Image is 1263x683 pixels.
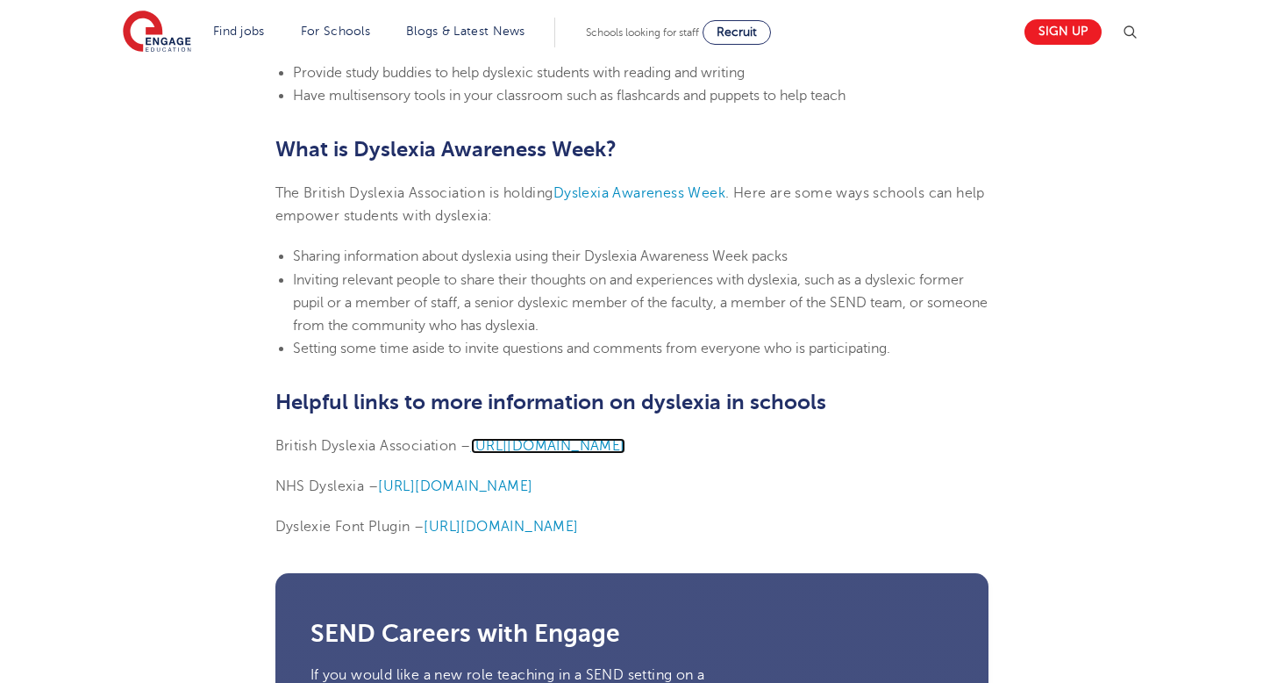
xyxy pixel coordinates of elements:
[275,137,617,162] b: What is Dyslexia Awareness Week?
[275,438,471,454] span: British Dyslexia Association –
[1024,19,1102,45] a: Sign up
[275,478,379,494] span: NHS Dyslexia –
[310,622,953,646] h3: SEND Careers with Engage
[406,25,525,38] a: Blogs & Latest News
[293,248,788,264] span: Sharing information about dyslexia using their Dyslexia Awareness Week packs
[301,25,370,38] a: For Schools
[424,519,578,535] a: [URL][DOMAIN_NAME]
[717,25,757,39] span: Recruit
[293,65,745,81] span: Provide study buddies to help dyslexic students with reading and writing
[378,478,532,494] a: [URL][DOMAIN_NAME]
[123,11,191,54] img: Engage Education
[293,341,890,356] span: Setting some time aside to invite questions and comments from everyone who is participating.
[586,26,699,39] span: Schools looking for staff
[275,519,425,535] span: Dyslexie Font Plugin –
[275,390,826,414] b: Helpful links to more information on dyslexia in schools
[293,88,846,104] span: Have multisensory tools in your classroom such as flashcards and puppets to help teach
[553,185,725,201] a: Dyslexia Awareness Week
[703,20,771,45] a: Recruit
[471,438,625,454] a: [URL][DOMAIN_NAME]
[293,272,988,334] span: Inviting relevant people to share their thoughts on and experiences with dyslexia, such as a dysl...
[213,25,265,38] a: Find jobs
[275,185,985,224] span: . Here are some ways schools can help empower students with dyslexia:
[275,185,553,201] span: The British Dyslexia Association is holding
